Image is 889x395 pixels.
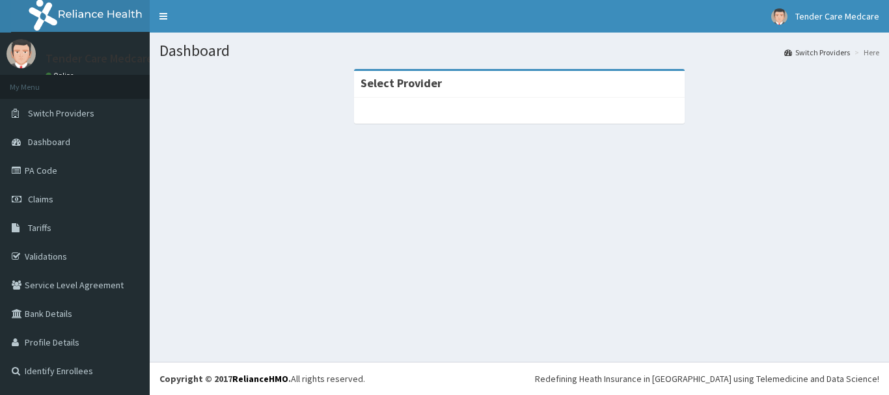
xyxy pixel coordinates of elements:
span: Tariffs [28,222,51,234]
span: Switch Providers [28,107,94,119]
a: Switch Providers [784,47,850,58]
img: User Image [7,39,36,68]
span: Tender Care Medcare [795,10,879,22]
div: Redefining Heath Insurance in [GEOGRAPHIC_DATA] using Telemedicine and Data Science! [535,372,879,385]
h1: Dashboard [159,42,879,59]
span: Claims [28,193,53,205]
strong: Copyright © 2017 . [159,373,291,385]
footer: All rights reserved. [150,362,889,395]
p: Tender Care Medcare [46,53,153,64]
img: User Image [771,8,787,25]
a: Online [46,71,77,80]
a: RelianceHMO [232,373,288,385]
span: Dashboard [28,136,70,148]
li: Here [851,47,879,58]
strong: Select Provider [361,75,442,90]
